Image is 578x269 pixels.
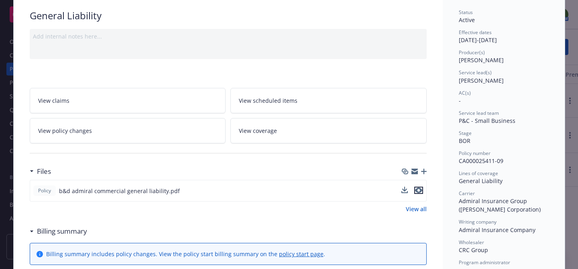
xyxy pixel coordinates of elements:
[37,226,87,236] h3: Billing summary
[459,130,472,137] span: Stage
[38,126,92,135] span: View policy changes
[459,77,504,84] span: [PERSON_NAME]
[230,118,427,143] a: View coverage
[30,166,51,177] div: Files
[239,96,297,105] span: View scheduled items
[30,118,226,143] a: View policy changes
[459,197,541,213] span: Admiral Insurance Group ([PERSON_NAME] Corporation)
[459,239,484,246] span: Wholesaler
[33,32,423,41] div: Add internal notes here...
[401,187,408,195] button: download file
[459,137,470,145] span: BOR
[30,9,427,22] div: General Liability
[459,259,510,266] span: Program administrator
[414,187,423,195] button: preview file
[459,110,499,116] span: Service lead team
[406,205,427,213] a: View all
[230,88,427,113] a: View scheduled items
[459,226,535,234] span: Admiral Insurance Company
[239,126,277,135] span: View coverage
[459,29,492,36] span: Effective dates
[59,187,180,195] span: b&d admiral commercial general liability.pdf
[37,187,53,194] span: Policy
[459,56,504,64] span: [PERSON_NAME]
[459,16,475,24] span: Active
[414,187,423,194] button: preview file
[459,69,492,76] span: Service lead(s)
[459,117,515,124] span: P&C - Small Business
[459,9,473,16] span: Status
[459,170,498,177] span: Lines of coverage
[30,88,226,113] a: View claims
[459,157,503,165] span: CA000025411-09
[459,97,461,104] span: -
[459,190,475,197] span: Carrier
[459,177,549,185] div: General Liability
[459,90,471,96] span: AC(s)
[401,187,408,193] button: download file
[38,96,69,105] span: View claims
[46,250,325,258] div: Billing summary includes policy changes. View the policy start billing summary on the .
[459,218,497,225] span: Writing company
[459,246,488,254] span: CRC Group
[279,250,324,258] a: policy start page
[459,150,490,157] span: Policy number
[30,226,87,236] div: Billing summary
[459,29,549,44] div: [DATE] - [DATE]
[37,166,51,177] h3: Files
[459,49,485,56] span: Producer(s)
